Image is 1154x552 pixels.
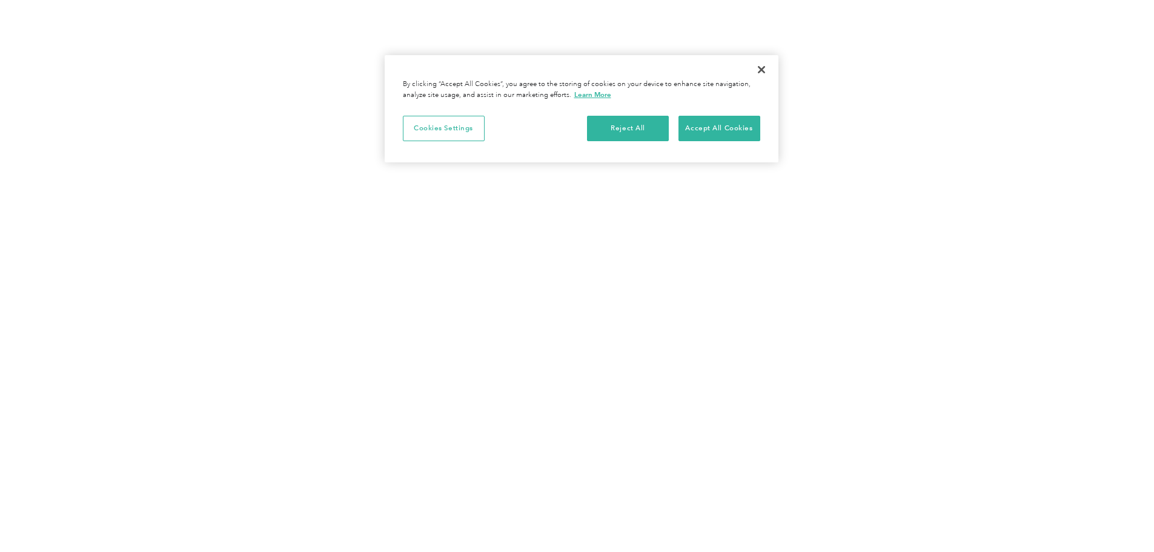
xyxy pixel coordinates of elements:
[403,79,760,101] div: By clicking “Accept All Cookies”, you agree to the storing of cookies on your device to enhance s...
[385,55,778,162] div: Privacy
[403,116,485,141] button: Cookies Settings
[748,56,775,83] button: Close
[385,55,778,162] div: Cookie banner
[574,90,611,99] a: More information about your privacy, opens in a new tab
[587,116,669,141] button: Reject All
[678,116,760,141] button: Accept All Cookies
